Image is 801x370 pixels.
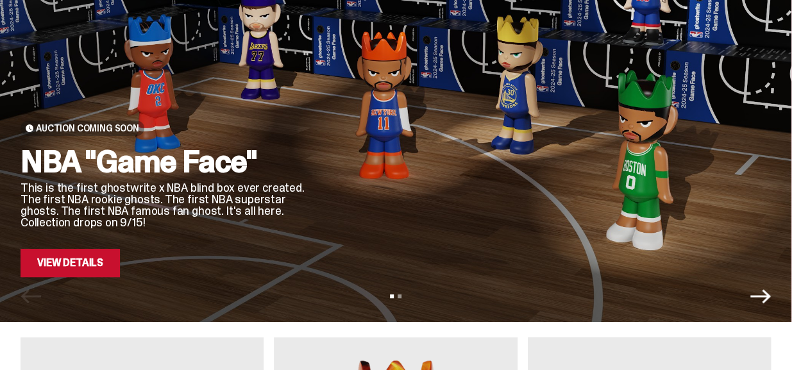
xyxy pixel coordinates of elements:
[390,294,394,298] button: View slide 1
[21,146,325,177] h2: NBA "Game Face"
[750,286,771,307] button: Next
[398,294,401,298] button: View slide 2
[21,182,325,228] p: This is the first ghostwrite x NBA blind box ever created. The first NBA rookie ghosts. The first...
[36,123,139,133] span: Auction Coming Soon
[21,249,120,277] a: View Details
